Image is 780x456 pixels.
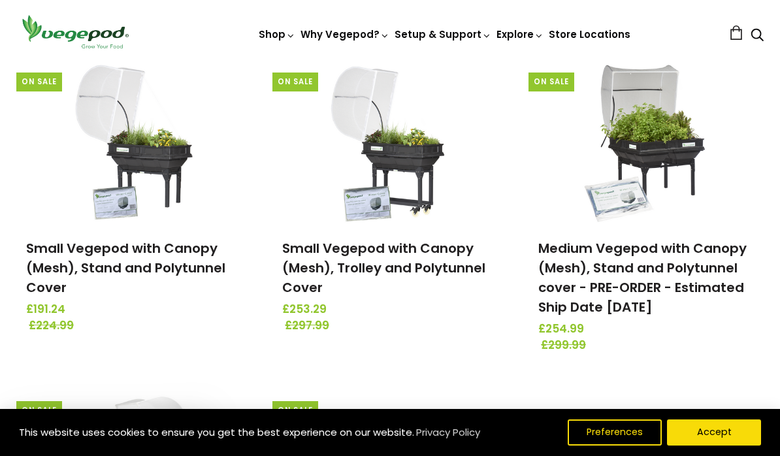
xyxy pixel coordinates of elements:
button: Accept [667,419,761,446]
a: Setup & Support [395,27,491,41]
span: £191.24 [26,301,242,318]
span: £254.99 [538,321,754,338]
span: £297.99 [285,318,500,334]
a: Small Vegepod with Canopy (Mesh), Trolley and Polytunnel Cover [282,239,485,297]
a: Small Vegepod with Canopy (Mesh), Stand and Polytunnel Cover [26,239,225,297]
a: Privacy Policy (opens in a new tab) [414,421,482,444]
a: Search [751,29,764,43]
a: Medium Vegepod with Canopy (Mesh), Stand and Polytunnel cover - PRE-ORDER - Estimated Ship Date [... [538,239,747,316]
span: £253.29 [282,301,498,318]
a: Store Locations [549,27,630,41]
a: Why Vegepod? [301,27,389,41]
span: £224.99 [29,318,244,334]
a: Explore [496,27,544,41]
span: £299.99 [541,337,756,354]
a: Shop [259,27,295,41]
img: Small Vegepod with Canopy (Mesh), Trolley and Polytunnel Cover [321,61,459,224]
span: This website uses cookies to ensure you get the best experience on our website. [19,425,414,439]
button: Preferences [568,419,662,446]
img: Small Vegepod with Canopy (Mesh), Stand and Polytunnel Cover [65,61,203,224]
img: Vegepod [16,13,134,50]
img: Medium Vegepod with Canopy (Mesh), Stand and Polytunnel cover - PRE-ORDER - Estimated Ship Date S... [577,61,715,224]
